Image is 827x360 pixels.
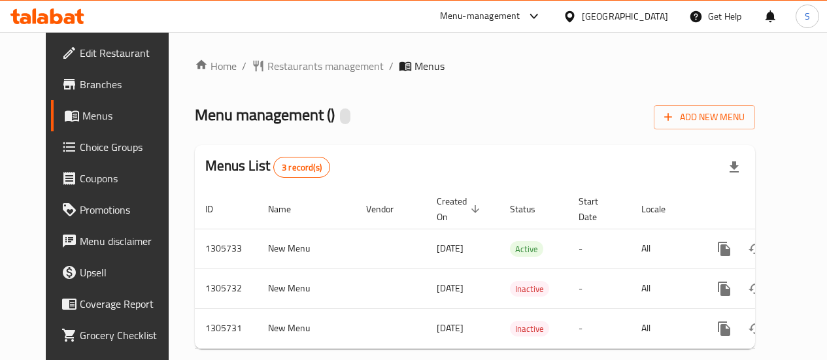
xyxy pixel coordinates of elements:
span: Choice Groups [80,139,173,155]
span: Active [510,242,543,257]
span: Menus [82,108,173,123]
span: Start Date [579,193,615,225]
button: Change Status [740,233,771,265]
button: more [709,313,740,344]
td: - [568,229,631,269]
div: Active [510,241,543,257]
td: 1305731 [195,308,258,348]
a: Branches [51,69,184,100]
h2: Menus List [205,156,330,178]
td: - [568,269,631,308]
span: Promotions [80,202,173,218]
div: Inactive [510,281,549,297]
a: Promotions [51,194,184,225]
button: more [709,233,740,265]
span: Menus [414,58,445,74]
nav: breadcrumb [195,58,755,74]
a: Grocery Checklist [51,319,184,351]
div: Menu-management [440,8,520,24]
li: / [242,58,246,74]
span: Edit Restaurant [80,45,173,61]
div: Export file [718,152,750,183]
td: New Menu [258,308,356,348]
td: 1305732 [195,269,258,308]
td: 1305733 [195,229,258,269]
td: - [568,308,631,348]
span: Restaurants management [267,58,384,74]
a: Home [195,58,237,74]
span: Vendor [366,201,411,217]
a: Choice Groups [51,131,184,163]
span: Menu management ( ) [195,100,335,129]
span: S [805,9,810,24]
div: Inactive [510,321,549,336]
span: Coupons [80,171,173,186]
span: Upsell [80,265,173,280]
td: All [631,229,698,269]
button: Change Status [740,313,771,344]
button: Change Status [740,273,771,304]
div: Total records count [273,157,330,178]
span: Coverage Report [80,296,173,312]
a: Restaurants management [252,58,384,74]
td: All [631,308,698,348]
td: New Menu [258,229,356,269]
li: / [389,58,394,74]
td: All [631,269,698,308]
span: Branches [80,76,173,92]
span: Inactive [510,321,549,336]
span: Name [268,201,308,217]
a: Upsell [51,257,184,288]
a: Coupons [51,163,184,194]
button: more [709,273,740,304]
span: ID [205,201,230,217]
span: 3 record(s) [274,161,329,174]
span: Grocery Checklist [80,327,173,343]
a: Coverage Report [51,288,184,319]
span: Inactive [510,282,549,297]
td: New Menu [258,269,356,308]
span: Status [510,201,552,217]
span: Menu disclaimer [80,233,173,249]
a: Menu disclaimer [51,225,184,257]
span: [DATE] [437,280,464,297]
span: [DATE] [437,319,464,336]
a: Menus [51,100,184,131]
span: Created On [437,193,484,225]
a: Edit Restaurant [51,37,184,69]
span: Add New Menu [664,109,745,125]
span: [DATE] [437,240,464,257]
button: Add New Menu [654,105,755,129]
span: Locale [641,201,683,217]
div: [GEOGRAPHIC_DATA] [582,9,668,24]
